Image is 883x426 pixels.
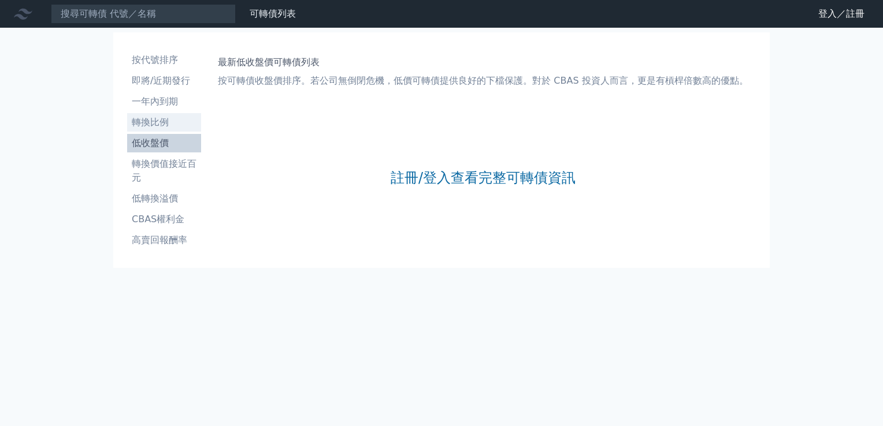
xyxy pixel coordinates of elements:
li: 即將/近期發行 [127,74,201,88]
a: CBAS權利金 [127,210,201,229]
a: 低收盤價 [127,134,201,152]
a: 高賣回報酬率 [127,231,201,249]
a: 轉換比例 [127,113,201,132]
li: 一年內到期 [127,95,201,109]
li: 轉換比例 [127,115,201,129]
li: 高賣回報酬率 [127,233,201,247]
a: 轉換價值接近百元 [127,155,201,187]
a: 一年內到期 [127,92,201,111]
li: CBAS權利金 [127,212,201,226]
a: 低轉換溢價 [127,189,201,208]
h1: 最新低收盤價可轉債列表 [218,55,748,69]
a: 可轉債列表 [250,8,296,19]
input: 搜尋可轉債 代號／名稱 [51,4,236,24]
li: 低轉換溢價 [127,192,201,205]
p: 按可轉債收盤價排序。若公司無倒閉危機，低價可轉債提供良好的下檔保護。對於 CBAS 投資人而言，更是有槓桿倍數高的優點。 [218,74,748,88]
a: 登入／註冊 [809,5,874,23]
li: 轉換價值接近百元 [127,157,201,185]
a: 註冊/登入查看完整可轉債資訊 [391,169,576,187]
li: 低收盤價 [127,136,201,150]
a: 按代號排序 [127,51,201,69]
a: 即將/近期發行 [127,72,201,90]
li: 按代號排序 [127,53,201,67]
